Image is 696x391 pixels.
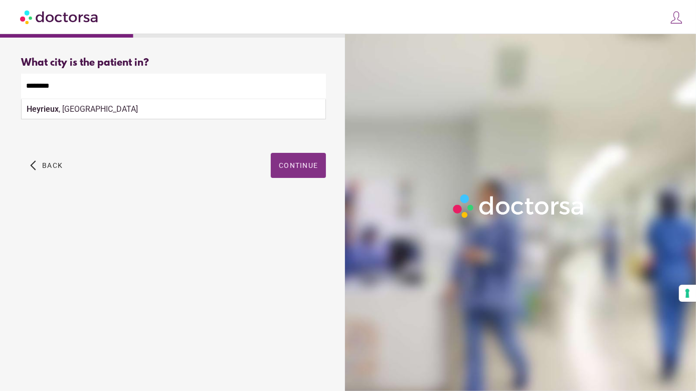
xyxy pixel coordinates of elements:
[669,11,683,25] img: icons8-customer-100.png
[271,153,326,178] button: Continue
[679,285,696,302] button: Your consent preferences for tracking technologies
[27,104,59,114] strong: Heyrieux
[21,57,326,69] div: What city is the patient in?
[26,153,67,178] button: arrow_back_ios Back
[279,161,318,169] span: Continue
[449,190,589,222] img: Logo-Doctorsa-trans-White-partial-flat.png
[21,98,326,120] div: Make sure the city you pick is where you need assistance.
[22,99,325,119] div: , [GEOGRAPHIC_DATA]
[20,6,99,28] img: Doctorsa.com
[42,161,63,169] span: Back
